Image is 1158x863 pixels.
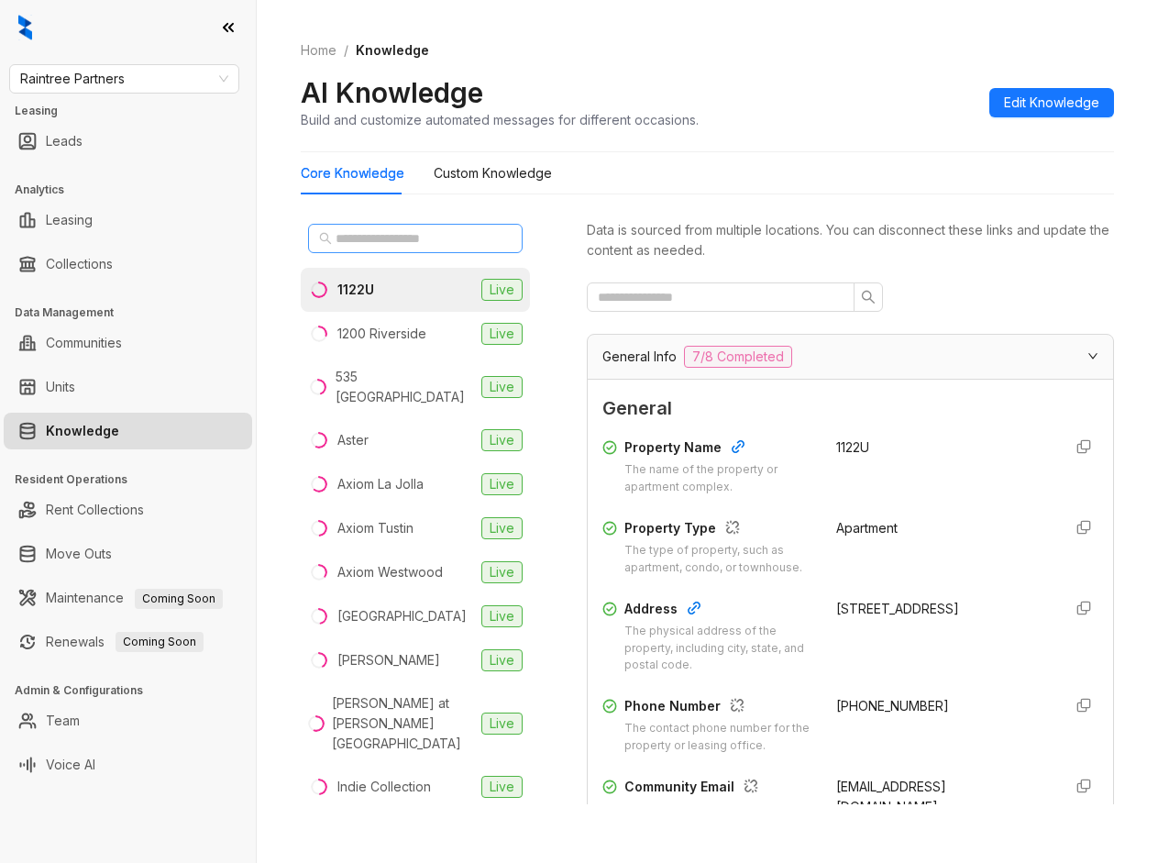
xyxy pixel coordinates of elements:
[4,492,252,528] li: Rent Collections
[602,394,1098,423] span: General
[836,520,898,536] span: Apartment
[337,777,431,797] div: Indie Collection
[15,682,256,699] h3: Admin & Configurations
[337,562,443,582] div: Axiom Westwood
[46,325,122,361] a: Communities
[4,369,252,405] li: Units
[602,347,677,367] span: General Info
[624,599,814,623] div: Address
[481,429,523,451] span: Live
[861,290,876,304] span: search
[20,65,228,93] span: Raintree Partners
[46,202,93,238] a: Leasing
[336,367,474,407] div: 535 [GEOGRAPHIC_DATA]
[684,346,792,368] span: 7/8 Completed
[4,624,252,660] li: Renewals
[337,474,424,494] div: Axiom La Jolla
[624,720,814,755] div: The contact phone number for the property or leasing office.
[836,698,949,714] span: [PHONE_NUMBER]
[836,779,946,814] span: [EMAIL_ADDRESS][DOMAIN_NAME]
[46,369,75,405] a: Units
[434,163,552,183] div: Custom Knowledge
[46,246,113,282] a: Collections
[624,437,814,461] div: Property Name
[301,163,404,183] div: Core Knowledge
[4,747,252,783] li: Voice AI
[301,110,699,129] div: Build and customize automated messages for different occasions.
[624,518,814,542] div: Property Type
[337,430,369,450] div: Aster
[481,279,523,301] span: Live
[337,650,440,670] div: [PERSON_NAME]
[624,801,814,835] div: The general email address for the property or community inquiries.
[15,182,256,198] h3: Analytics
[1004,93,1099,113] span: Edit Knowledge
[46,703,80,739] a: Team
[4,413,252,449] li: Knowledge
[337,324,426,344] div: 1200 Riverside
[46,747,95,783] a: Voice AI
[15,471,256,488] h3: Resident Operations
[18,15,32,40] img: logo
[332,693,474,754] div: [PERSON_NAME] at [PERSON_NAME][GEOGRAPHIC_DATA]
[135,589,223,609] span: Coming Soon
[836,599,1048,619] div: [STREET_ADDRESS]
[4,325,252,361] li: Communities
[481,713,523,735] span: Live
[1087,350,1098,361] span: expanded
[624,623,814,675] div: The physical address of the property, including city, state, and postal code.
[15,304,256,321] h3: Data Management
[337,606,467,626] div: [GEOGRAPHIC_DATA]
[116,632,204,652] span: Coming Soon
[297,40,340,61] a: Home
[4,536,252,572] li: Move Outs
[481,376,523,398] span: Live
[337,280,374,300] div: 1122U
[15,103,256,119] h3: Leasing
[4,703,252,739] li: Team
[481,605,523,627] span: Live
[46,536,112,572] a: Move Outs
[587,220,1114,260] div: Data is sourced from multiple locations. You can disconnect these links and update the content as...
[481,649,523,671] span: Live
[989,88,1114,117] button: Edit Knowledge
[624,461,814,496] div: The name of the property or apartment complex.
[319,232,332,245] span: search
[481,323,523,345] span: Live
[481,776,523,798] span: Live
[836,439,869,455] span: 1122U
[4,246,252,282] li: Collections
[4,123,252,160] li: Leads
[356,42,429,58] span: Knowledge
[481,473,523,495] span: Live
[624,777,814,801] div: Community Email
[481,517,523,539] span: Live
[4,202,252,238] li: Leasing
[301,75,483,110] h2: AI Knowledge
[46,492,144,528] a: Rent Collections
[624,542,814,577] div: The type of property, such as apartment, condo, or townhouse.
[4,580,252,616] li: Maintenance
[588,335,1113,379] div: General Info7/8 Completed
[46,413,119,449] a: Knowledge
[481,561,523,583] span: Live
[46,624,204,660] a: RenewalsComing Soon
[624,696,814,720] div: Phone Number
[344,40,348,61] li: /
[46,123,83,160] a: Leads
[337,518,414,538] div: Axiom Tustin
